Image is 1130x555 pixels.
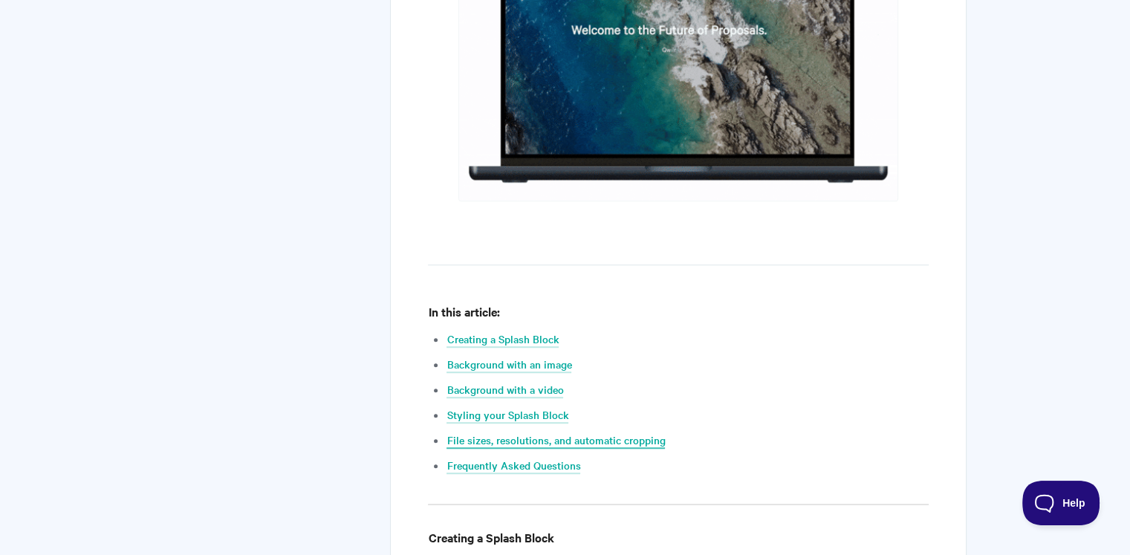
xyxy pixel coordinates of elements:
[1022,481,1100,525] iframe: Toggle Customer Support
[447,331,559,348] a: Creating a Splash Block
[447,382,563,398] a: Background with a video
[447,458,580,474] a: Frequently Asked Questions
[447,357,571,373] a: Background with an image
[428,528,928,547] h4: Creating a Splash Block
[447,407,568,423] a: Styling your Splash Block
[447,432,665,449] a: File sizes, resolutions, and automatic cropping
[428,302,928,321] h4: In this article:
